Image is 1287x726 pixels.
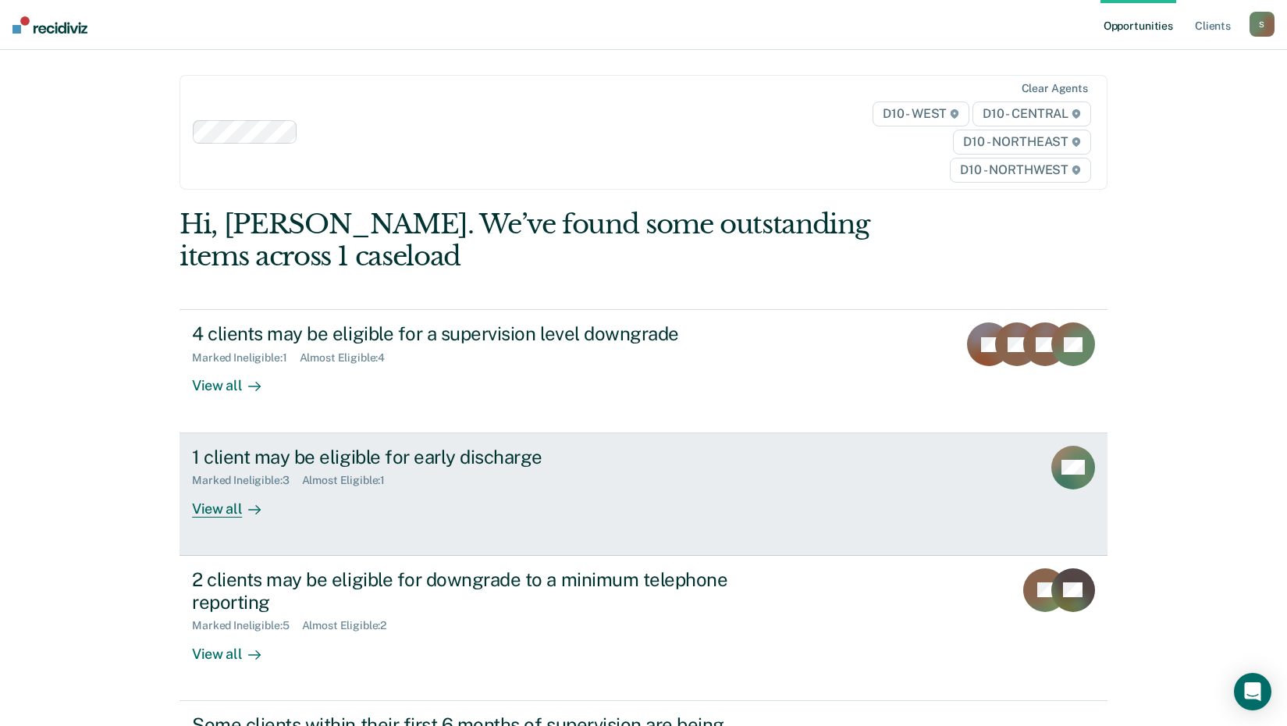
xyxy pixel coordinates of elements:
span: D10 - NORTHWEST [950,158,1090,183]
span: D10 - NORTHEAST [953,130,1090,155]
img: Recidiviz [12,16,87,34]
div: Marked Ineligible : 5 [192,619,301,632]
div: 4 clients may be eligible for a supervision level downgrade [192,322,740,345]
div: 1 client may be eligible for early discharge [192,446,740,468]
div: View all [192,632,279,663]
div: 2 clients may be eligible for downgrade to a minimum telephone reporting [192,568,740,614]
a: 4 clients may be eligible for a supervision level downgradeMarked Ineligible:1Almost Eligible:4Vi... [180,309,1107,432]
div: Almost Eligible : 4 [300,351,398,365]
a: 2 clients may be eligible for downgrade to a minimum telephone reportingMarked Ineligible:5Almost... [180,556,1107,701]
div: Marked Ineligible : 1 [192,351,299,365]
div: View all [192,365,279,395]
div: Hi, [PERSON_NAME]. We’ve found some outstanding items across 1 caseload [180,208,922,272]
div: Almost Eligible : 2 [302,619,400,632]
div: Marked Ineligible : 3 [192,474,301,487]
div: View all [192,487,279,518]
div: Open Intercom Messenger [1234,673,1271,710]
span: D10 - CENTRAL [972,101,1091,126]
span: D10 - WEST [873,101,969,126]
div: Almost Eligible : 1 [302,474,398,487]
div: Clear agents [1022,82,1088,95]
button: S [1250,12,1275,37]
a: 1 client may be eligible for early dischargeMarked Ineligible:3Almost Eligible:1View all [180,433,1107,556]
